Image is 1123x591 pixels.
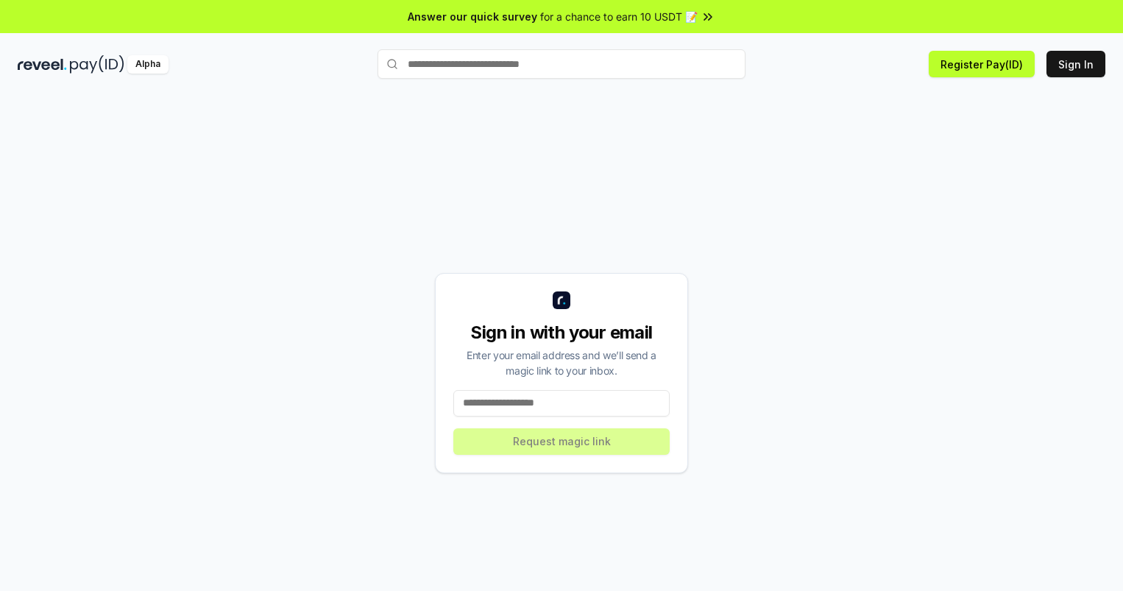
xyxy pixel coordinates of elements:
span: for a chance to earn 10 USDT 📝 [540,9,698,24]
div: Alpha [127,55,169,74]
button: Sign In [1046,51,1105,77]
div: Enter your email address and we’ll send a magic link to your inbox. [453,347,670,378]
img: logo_small [553,291,570,309]
span: Answer our quick survey [408,9,537,24]
img: reveel_dark [18,55,67,74]
button: Register Pay(ID) [929,51,1035,77]
div: Sign in with your email [453,321,670,344]
img: pay_id [70,55,124,74]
